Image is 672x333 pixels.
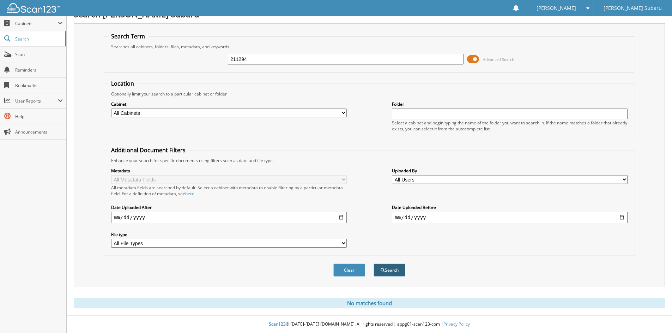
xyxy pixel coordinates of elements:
[392,168,628,174] label: Uploaded By
[15,20,58,26] span: Cabinets
[15,82,63,88] span: Bookmarks
[483,57,514,62] span: Advanced Search
[111,212,347,223] input: start
[111,204,347,210] label: Date Uploaded After
[108,44,631,50] div: Searches all cabinets, folders, files, metadata, and keywords
[15,98,58,104] span: User Reports
[74,298,665,308] div: No matches found
[443,321,470,327] a: Privacy Policy
[15,129,63,135] span: Announcements
[111,185,347,197] div: All metadata fields are searched by default. Select a cabinet with metadata to enable filtering b...
[111,101,347,107] label: Cabinet
[111,232,347,238] label: File type
[185,191,194,197] a: here
[269,321,286,327] span: Scan123
[15,67,63,73] span: Reminders
[7,3,60,13] img: scan123-logo-white.svg
[537,6,576,10] span: [PERSON_NAME]
[392,212,628,223] input: end
[108,80,138,87] legend: Location
[392,204,628,210] label: Date Uploaded Before
[67,316,672,333] div: © [DATE]-[DATE] [DOMAIN_NAME]. All rights reserved | appg01-scan123-com |
[392,101,628,107] label: Folder
[333,264,365,277] button: Clear
[108,32,149,40] legend: Search Term
[108,158,631,164] div: Enhance your search for specific documents using filters such as date and file type.
[111,168,347,174] label: Metadata
[374,264,405,277] button: Search
[15,36,62,42] span: Search
[15,113,63,119] span: Help
[108,146,189,154] legend: Additional Document Filters
[604,6,662,10] span: [PERSON_NAME] Subaru
[392,120,628,132] div: Select a cabinet and begin typing the name of the folder you want to search in. If the name match...
[108,91,631,97] div: Optionally limit your search to a particular cabinet or folder
[15,51,63,57] span: Scan
[637,299,672,333] iframe: Chat Widget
